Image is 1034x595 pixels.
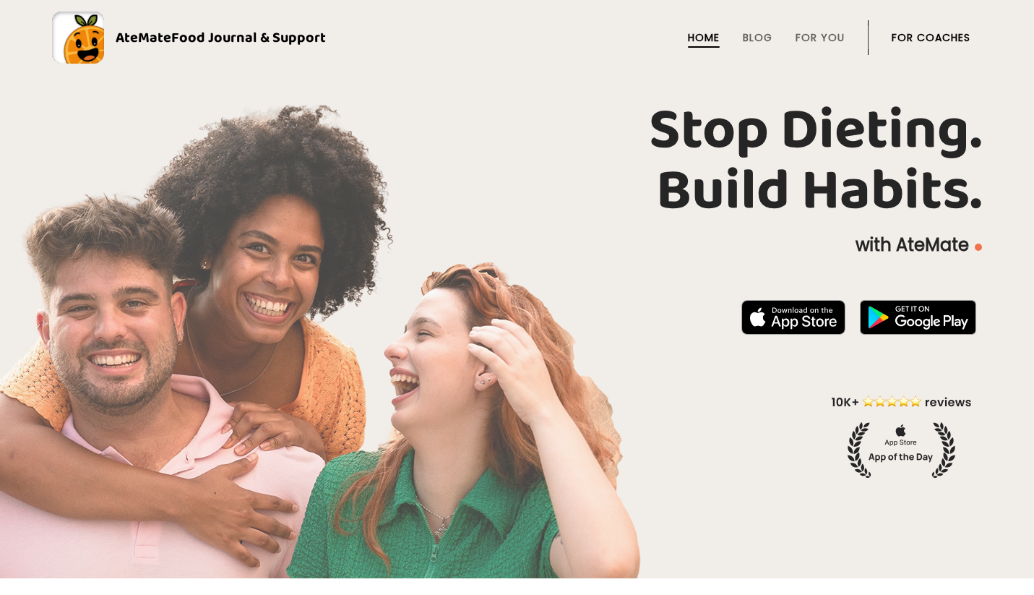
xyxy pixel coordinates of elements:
img: badge-download-google.png [860,300,976,335]
a: For Coaches [892,32,970,43]
a: Home [688,32,720,43]
a: Blog [743,32,772,43]
span: Food Journal & Support [171,26,326,49]
p: with AteMate [52,234,982,257]
img: badge-download-apple.svg [741,300,845,335]
a: AteMateFood Journal & Support [52,12,982,64]
h1: Stop Dieting. Build Habits. [52,100,982,222]
img: home-hero-appoftheday.png [821,393,982,478]
div: AteMate [104,26,326,49]
a: For You [796,32,845,43]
